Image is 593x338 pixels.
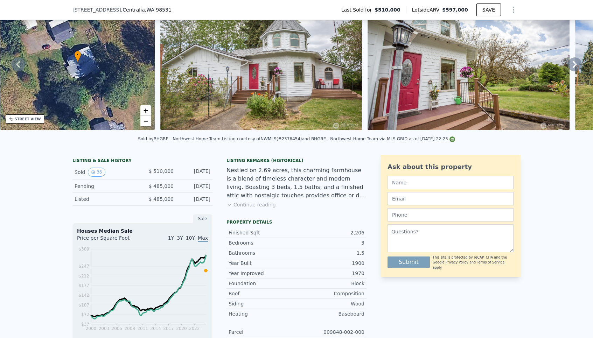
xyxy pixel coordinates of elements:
[99,326,110,331] tspan: 2003
[388,176,514,189] input: Name
[145,7,172,13] span: , WA 98531
[476,3,501,16] button: SAVE
[121,6,172,13] span: , Centralia
[226,158,367,163] div: Listing Remarks (Historical)
[86,326,97,331] tspan: 2000
[296,229,364,236] div: 2,206
[198,235,208,242] span: Max
[229,290,296,297] div: Roof
[177,235,183,241] span: 3Y
[388,208,514,221] input: Phone
[179,183,210,190] div: [DATE]
[77,227,208,234] div: Houses Median Sale
[229,249,296,256] div: Bathrooms
[137,326,148,331] tspan: 2011
[226,166,367,200] div: Nestled on 2.69 acres, this charming farmhouse is a blend of timeless character and modern living...
[229,280,296,287] div: Foundation
[149,196,174,202] span: $ 485,000
[229,270,296,277] div: Year Improved
[449,136,455,142] img: NWMLS Logo
[296,329,364,336] div: 009848-002-000
[388,192,514,205] input: Email
[226,201,276,208] button: Continue reading
[229,260,296,267] div: Year Built
[78,303,89,308] tspan: $107
[186,235,195,241] span: 10Y
[388,162,514,172] div: Ask about this property
[229,300,296,307] div: Siding
[296,249,364,256] div: 1.5
[226,219,367,225] div: Property details
[375,6,400,13] span: $510,000
[15,117,41,122] div: STREET VIEW
[229,229,296,236] div: Finished Sqft
[144,106,148,115] span: +
[77,234,142,246] div: Price per Square Foot
[140,105,151,116] a: Zoom in
[296,270,364,277] div: 1970
[442,7,468,13] span: $597,000
[149,168,174,174] span: $ 510,000
[163,326,174,331] tspan: 2017
[112,326,123,331] tspan: 2005
[168,235,174,241] span: 1Y
[222,136,455,141] div: Listing courtesy of NWMLS (#2376454) and BHGRE - Northwest Home Team via MLS GRID as of [DATE] 22:23
[78,283,89,288] tspan: $177
[296,310,364,317] div: Baseboard
[81,312,89,317] tspan: $72
[150,326,161,331] tspan: 2014
[189,326,200,331] tspan: 2022
[296,260,364,267] div: 1900
[296,290,364,297] div: Composition
[124,326,135,331] tspan: 2008
[179,196,210,203] div: [DATE]
[75,168,137,177] div: Sold
[296,300,364,307] div: Wood
[229,239,296,246] div: Bedrooms
[149,183,174,189] span: $ 485,000
[74,51,81,63] div: •
[88,168,105,177] button: View historical data
[78,293,89,298] tspan: $142
[78,274,89,279] tspan: $212
[507,3,521,17] button: Show Options
[78,247,89,252] tspan: $309
[296,280,364,287] div: Block
[388,256,430,268] button: Submit
[72,158,212,165] div: LISTING & SALE HISTORY
[176,326,187,331] tspan: 2020
[296,239,364,246] div: 3
[229,329,296,336] div: Parcel
[477,260,504,264] a: Terms of Service
[341,6,375,13] span: Last Sold for
[138,136,222,141] div: Sold by BHGRE - Northwest Home Team .
[72,6,121,13] span: [STREET_ADDRESS]
[193,214,212,223] div: Sale
[81,322,89,327] tspan: $37
[140,116,151,126] a: Zoom out
[78,264,89,269] tspan: $247
[433,255,514,270] div: This site is protected by reCAPTCHA and the Google and apply.
[74,52,81,58] span: •
[179,168,210,177] div: [DATE]
[75,183,137,190] div: Pending
[144,117,148,125] span: −
[412,6,442,13] span: Lotside ARV
[75,196,137,203] div: Listed
[446,260,468,264] a: Privacy Policy
[229,310,296,317] div: Heating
